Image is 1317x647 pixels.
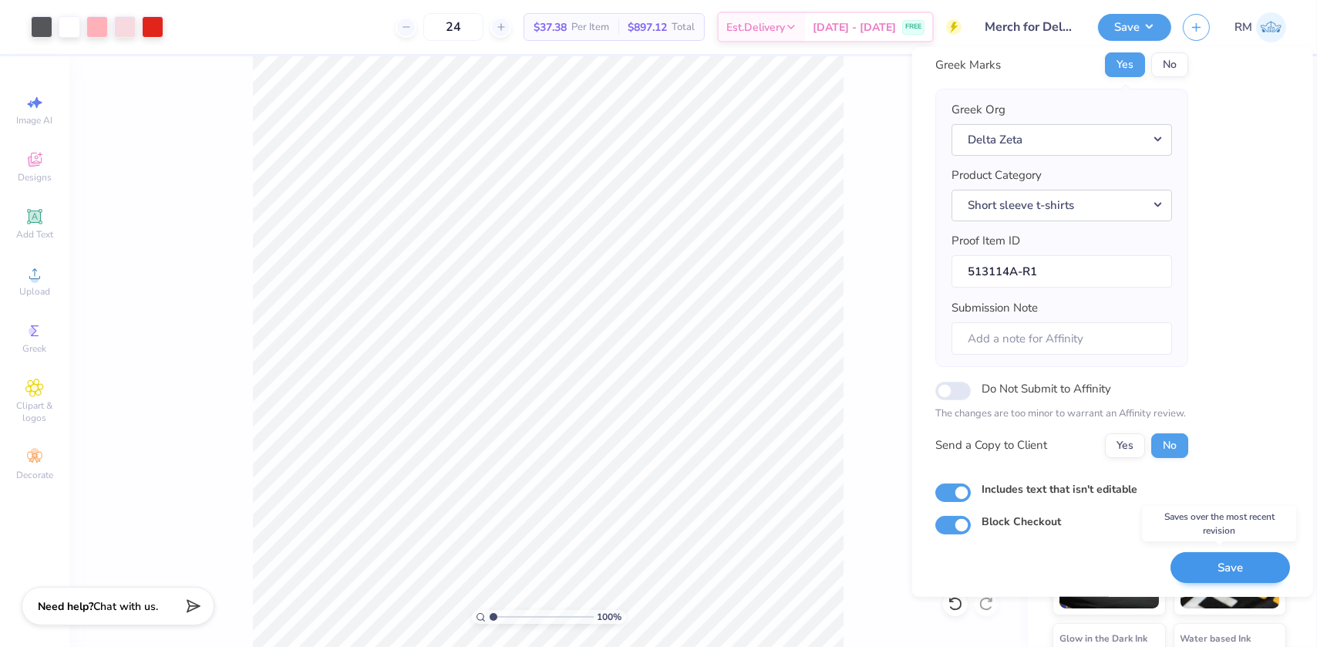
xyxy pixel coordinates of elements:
span: Decorate [16,469,53,481]
span: [DATE] - [DATE] [813,19,896,35]
a: RM [1234,12,1286,42]
label: Submission Note [952,299,1038,317]
button: Yes [1105,52,1145,77]
span: Total [672,19,695,35]
button: Delta Zeta [952,123,1172,155]
input: Add a note for Affinity [952,322,1172,355]
span: Water based Ink [1181,630,1251,646]
input: – – [423,13,483,41]
label: Includes text that isn't editable [982,480,1137,497]
span: Upload [19,285,50,298]
img: Roberta Manuel [1256,12,1286,42]
div: Saves over the most recent revision [1142,506,1296,541]
span: Chat with us. [93,599,158,614]
div: Send a Copy to Client [935,436,1047,454]
button: Save [1170,551,1290,583]
span: FREE [905,22,921,32]
span: Greek [23,342,47,355]
button: Save [1098,14,1171,41]
label: Greek Org [952,101,1005,119]
span: RM [1234,19,1252,36]
span: Clipart & logos [8,399,62,424]
button: Short sleeve t-shirts [952,189,1172,220]
strong: Need help? [38,599,93,614]
span: Est. Delivery [726,19,785,35]
p: The changes are too minor to warrant an Affinity review. [935,406,1188,422]
label: Product Category [952,167,1042,184]
button: No [1151,433,1188,457]
input: Untitled Design [973,12,1086,42]
span: $37.38 [534,19,567,35]
span: 100 % [598,610,622,624]
label: Block Checkout [982,514,1061,530]
span: Image AI [17,114,53,126]
button: No [1151,52,1188,77]
span: Glow in the Dark Ink [1059,630,1147,646]
button: Yes [1105,433,1145,457]
div: Greek Marks [935,56,1001,74]
span: Per Item [571,19,609,35]
span: Designs [18,171,52,184]
label: Do Not Submit to Affinity [982,379,1111,399]
span: Add Text [16,228,53,241]
label: Proof Item ID [952,232,1020,250]
span: $897.12 [628,19,667,35]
